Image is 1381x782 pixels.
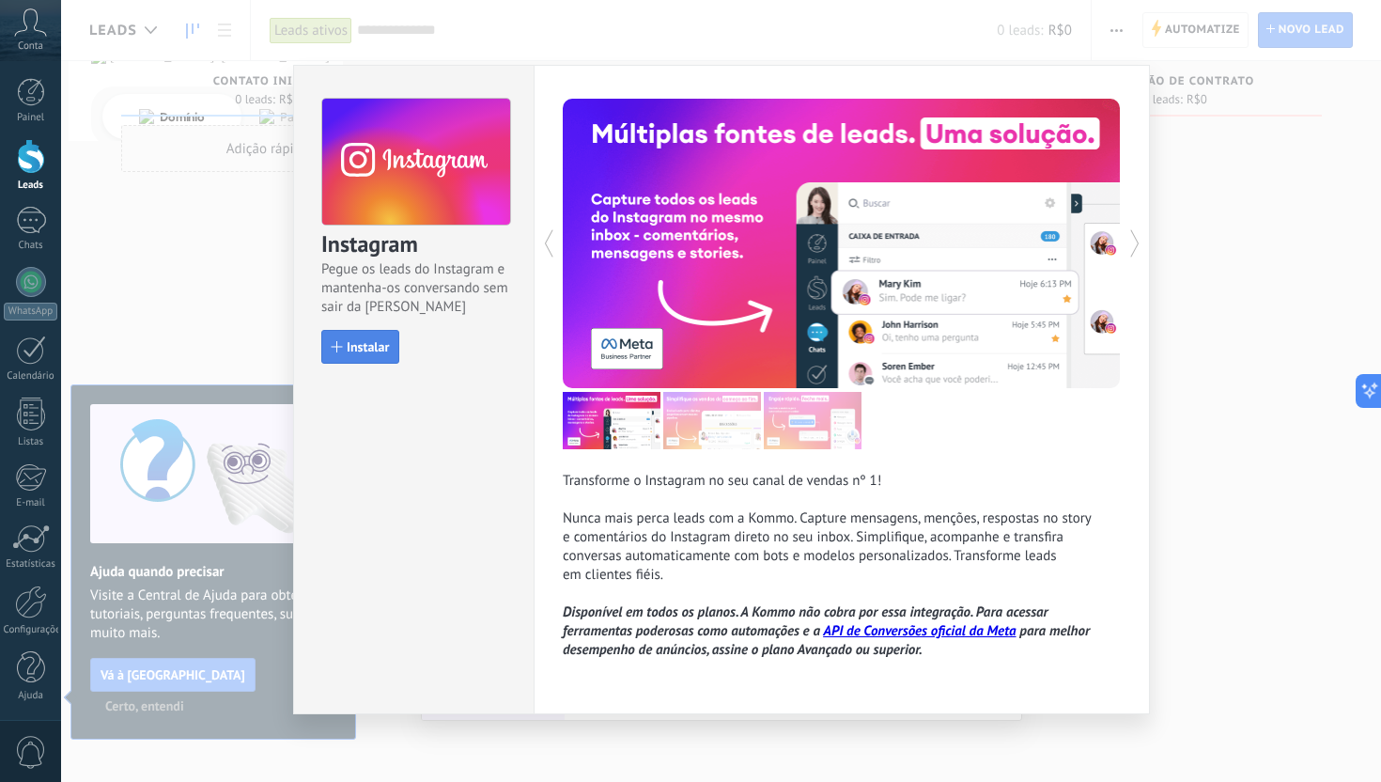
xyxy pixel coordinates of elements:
div: WhatsApp [4,303,57,321]
div: Listas [4,436,58,448]
div: [PERSON_NAME]: [DOMAIN_NAME] [49,49,269,64]
div: Chats [4,240,58,252]
div: Domínio [99,111,144,123]
div: v 4.0.25 [53,30,92,45]
div: Painel [4,112,58,124]
div: Ajuda [4,690,58,702]
div: Leads [4,180,58,192]
div: E-mail [4,497,58,509]
div: Calendário [4,370,58,383]
img: com_instagram_tour_1_pt.png [563,392,660,449]
i: Disponível em todos os planos. A Kommo não cobra por essa integração. Para acessar ferramentas po... [563,603,1090,659]
img: com_instagram_tour_3_pt.png [764,392,861,449]
img: logo_orange.svg [30,30,45,45]
button: Instalar [321,330,399,364]
img: website_grey.svg [30,49,45,64]
h3: Instagram [321,229,509,260]
span: Instalar [347,340,389,353]
a: API de Conversões oficial da Meta [823,622,1016,640]
div: Palavras-chave [219,111,302,123]
span: Pegue os leads do Instagram e mantenha-os conversando sem sair da [PERSON_NAME] [321,260,509,317]
div: Estatísticas [4,558,58,571]
img: tab_domain_overview_orange.svg [78,109,93,124]
div: Transforme o Instagram no seu canal de vendas nº 1! Nunca mais perca leads com a Kommo. Capture m... [563,472,1121,660]
img: tab_keywords_by_traffic_grey.svg [198,109,213,124]
div: Configurações [4,624,58,636]
img: com_instagram_tour_2_pt.png [663,392,761,449]
span: Conta [18,40,43,53]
